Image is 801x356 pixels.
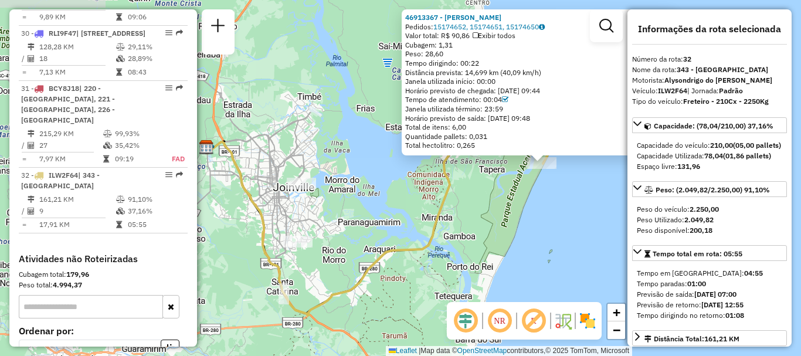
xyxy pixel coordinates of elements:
[127,194,183,205] td: 91,10%
[127,53,183,65] td: 28,89%
[405,86,670,96] div: Horário previsto de chegada: [DATE] 09:44
[19,324,188,338] label: Ordenar por:
[687,279,706,288] strong: 01:00
[160,153,185,165] td: FAD
[613,323,620,337] span: −
[39,11,116,23] td: 9,89 KM
[405,22,670,32] div: Pedidos:
[632,75,787,86] div: Motorista:
[637,151,782,161] div: Capacidade Utilizada:
[21,219,27,230] td: =
[39,140,103,151] td: 27
[405,123,670,132] div: Total de itens: 6,00
[39,194,116,205] td: 161,21 KM
[39,219,116,230] td: 17,91 KM
[637,300,782,310] div: Previsão de retorno:
[405,132,670,141] div: Quantidade pallets: 0,031
[520,307,548,335] span: Exibir rótulo
[632,86,787,96] div: Veículo:
[206,14,230,40] a: Nova sessão e pesquisa
[632,65,787,75] div: Nome da rota:
[637,289,782,300] div: Previsão de saída:
[554,311,572,330] img: Fluxo de ruas
[632,54,787,65] div: Número da rota:
[21,84,115,124] span: 31 -
[39,205,116,217] td: 9
[176,29,183,36] em: Rota exportada
[637,268,782,279] div: Tempo em [GEOGRAPHIC_DATA]:
[733,141,781,150] strong: (05,00 pallets)
[114,153,160,165] td: 09:19
[21,171,100,190] span: | 343 - [GEOGRAPHIC_DATA]
[744,269,763,277] strong: 04:55
[637,310,782,321] div: Tempo dirigindo no retorno:
[39,53,116,65] td: 18
[595,14,618,38] a: Exibir filtros
[607,304,625,321] a: Zoom in
[21,53,27,65] td: /
[637,279,782,289] div: Tempo paradas:
[116,221,122,228] i: Tempo total em rota
[704,151,723,160] strong: 78,04
[704,334,739,343] span: 161,21 KM
[637,225,782,236] div: Peso disponível:
[654,121,773,130] span: Capacidade: (78,04/210,00) 37,16%
[28,43,35,50] i: Distância Total
[127,205,183,217] td: 37,16%
[21,140,27,151] td: /
[116,13,122,21] i: Tempo total em rota
[176,84,183,91] em: Rota exportada
[287,178,316,189] div: Atividade não roteirizada - RAFAELA SCHOSSLAND S
[114,128,160,140] td: 99,93%
[486,307,514,335] span: Ocultar NR
[103,142,112,149] i: % de utilização da cubagem
[28,196,35,203] i: Distância Total
[389,347,417,355] a: Leaflet
[632,245,787,261] a: Tempo total em rota: 05:55
[683,97,769,106] strong: Freteiro - 210Cx - 2250Kg
[49,29,76,38] span: RLI9F47
[701,300,744,309] strong: [DATE] 12:55
[405,77,670,86] div: Janela utilizada início: 00:00
[405,31,670,40] div: Valor total: R$ 90,86
[723,151,771,160] strong: (01,86 pallets)
[116,208,125,215] i: % de utilização da cubagem
[664,76,772,84] strong: Alysondrigo do [PERSON_NAME]
[21,84,115,124] span: | 220 - [GEOGRAPHIC_DATA], 221 - [GEOGRAPHIC_DATA], 226 - [GEOGRAPHIC_DATA]
[405,95,670,104] div: Tempo de atendimento: 00:04
[116,43,125,50] i: % de utilização do peso
[21,29,145,38] span: 30 -
[644,334,739,344] div: Distância Total:
[687,86,743,95] span: | Jornada:
[405,114,670,123] div: Horário previsto de saída: [DATE] 09:48
[21,66,27,78] td: =
[127,66,183,78] td: 08:43
[49,84,79,93] span: BCY8J18
[114,140,160,151] td: 35,42%
[283,236,313,247] div: Atividade não roteirizada - JD SOCIETY
[39,128,103,140] td: 215,29 KM
[39,41,116,53] td: 128,28 KM
[632,117,787,133] a: Capacidade: (78,04/210,00) 37,16%
[116,55,125,62] i: % de utilização da cubagem
[725,311,744,320] strong: 01:08
[656,185,770,194] span: Peso: (2.049,82/2.250,00) 91,10%
[103,130,112,137] i: % de utilização do peso
[677,162,700,171] strong: 131,96
[66,270,89,279] strong: 179,96
[39,153,103,165] td: 7,97 KM
[21,153,27,165] td: =
[76,29,145,38] span: | [STREET_ADDRESS]
[49,171,78,179] span: ILW2F64
[637,215,782,225] div: Peso Utilizado:
[19,253,188,265] h4: Atividades não Roteirizadas
[28,142,35,149] i: Total de Atividades
[165,29,172,36] em: Opções
[116,69,122,76] i: Tempo total em rota
[690,205,719,213] strong: 2.250,00
[632,23,787,35] h4: Informações da rota selecionada
[502,95,508,104] a: Com service time
[405,59,670,68] div: Tempo dirigindo: 00:22
[607,321,625,339] a: Zoom out
[405,13,501,22] strong: 46913367 - [PERSON_NAME]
